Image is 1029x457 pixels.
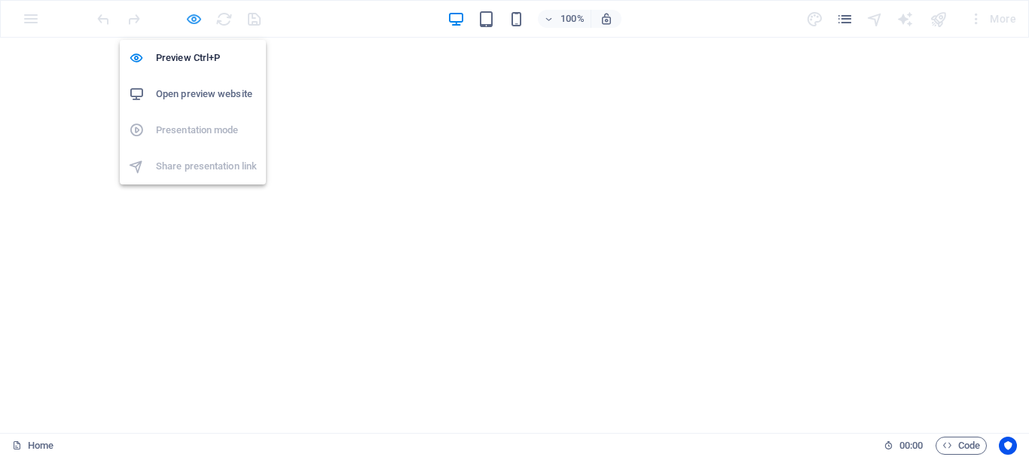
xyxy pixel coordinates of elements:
[156,85,257,103] h6: Open preview website
[560,10,585,28] h6: 100%
[12,437,53,455] a: Click to cancel selection. Double-click to open Pages
[942,437,980,455] span: Code
[538,10,591,28] button: 100%
[600,12,613,26] i: On resize automatically adjust zoom level to fit chosen device.
[899,437,923,455] span: 00 00
[999,437,1017,455] button: Usercentrics
[884,437,924,455] h6: Session time
[910,440,912,451] span: :
[836,11,853,28] i: Pages (Ctrl+Alt+S)
[156,49,257,67] h6: Preview Ctrl+P
[936,437,987,455] button: Code
[836,10,854,28] button: pages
